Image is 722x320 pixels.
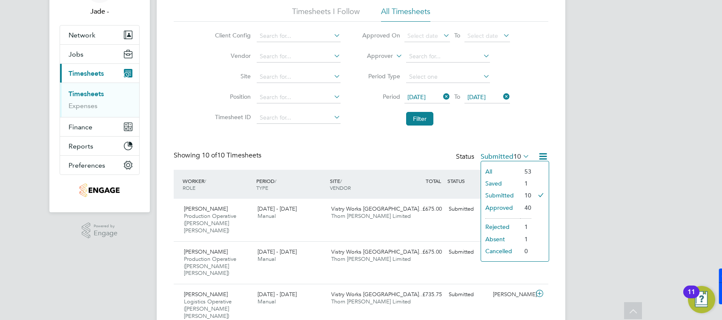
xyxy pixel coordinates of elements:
[180,173,254,195] div: WORKER
[184,248,228,255] span: [PERSON_NAME]
[481,177,520,189] li: Saved
[257,30,341,42] input: Search for...
[490,288,534,302] div: [PERSON_NAME]
[328,173,401,195] div: SITE
[80,183,119,197] img: thornbaker-logo-retina.png
[292,6,360,22] li: Timesheets I Follow
[406,71,490,83] input: Select one
[256,184,268,191] span: TYPE
[275,177,276,184] span: /
[257,112,341,124] input: Search for...
[69,90,104,98] a: Timesheets
[258,248,297,255] span: [DATE] - [DATE]
[258,205,297,212] span: [DATE] - [DATE]
[184,291,228,298] span: [PERSON_NAME]
[407,93,426,101] span: [DATE]
[381,6,430,22] li: All Timesheets
[362,31,400,39] label: Approved On
[520,177,531,189] li: 1
[445,173,490,189] div: STATUS
[60,45,139,63] button: Jobs
[331,212,411,220] span: Thorn [PERSON_NAME] Limited
[212,52,251,60] label: Vendor
[258,255,276,263] span: Manual
[204,177,206,184] span: /
[69,50,83,58] span: Jobs
[340,177,342,184] span: /
[520,233,531,245] li: 1
[362,93,400,100] label: Period
[60,156,139,174] button: Preferences
[257,51,341,63] input: Search for...
[60,137,139,155] button: Reports
[467,32,498,40] span: Select date
[258,212,276,220] span: Manual
[355,52,393,60] label: Approver
[481,245,520,257] li: Cancelled
[94,230,117,237] span: Engage
[69,123,92,131] span: Finance
[258,298,276,305] span: Manual
[481,152,530,161] label: Submitted
[688,292,695,303] div: 11
[60,26,139,44] button: Network
[481,202,520,214] li: Approved
[426,177,441,184] span: TOTAL
[212,113,251,121] label: Timesheet ID
[82,223,118,239] a: Powered byEngage
[69,31,95,39] span: Network
[452,91,463,102] span: To
[202,151,217,160] span: 10 of
[456,151,531,163] div: Status
[60,183,140,197] a: Go to home page
[520,245,531,257] li: 0
[212,93,251,100] label: Position
[331,298,411,305] span: Thorn [PERSON_NAME] Limited
[481,166,520,177] li: All
[258,291,297,298] span: [DATE] - [DATE]
[174,151,263,160] div: Showing
[407,32,438,40] span: Select date
[60,117,139,136] button: Finance
[520,221,531,233] li: 1
[330,184,351,191] span: VENDOR
[184,205,228,212] span: [PERSON_NAME]
[69,102,97,110] a: Expenses
[445,245,490,259] div: Submitted
[331,255,411,263] span: Thorn [PERSON_NAME] Limited
[452,30,463,41] span: To
[467,93,486,101] span: [DATE]
[184,298,232,320] span: Logistics Operative ([PERSON_NAME] [PERSON_NAME])
[212,72,251,80] label: Site
[406,51,490,63] input: Search for...
[331,291,424,298] span: Vistry Works [GEOGRAPHIC_DATA]…
[445,202,490,216] div: Submitted
[401,288,445,302] div: £735.75
[94,223,117,230] span: Powered by
[212,31,251,39] label: Client Config
[401,202,445,216] div: £675.00
[202,151,261,160] span: 10 Timesheets
[183,184,195,191] span: ROLE
[60,64,139,83] button: Timesheets
[60,83,139,117] div: Timesheets
[254,173,328,195] div: PERIOD
[184,212,236,234] span: Production Operative ([PERSON_NAME] [PERSON_NAME])
[513,152,521,161] span: 10
[481,189,520,201] li: Submitted
[257,91,341,103] input: Search for...
[406,112,433,126] button: Filter
[69,69,104,77] span: Timesheets
[257,71,341,83] input: Search for...
[520,166,531,177] li: 53
[60,6,140,17] span: Jade -
[69,142,93,150] span: Reports
[688,286,715,313] button: Open Resource Center, 11 new notifications
[401,245,445,259] div: £675.00
[362,72,400,80] label: Period Type
[445,288,490,302] div: Submitted
[184,255,236,277] span: Production Operative ([PERSON_NAME] [PERSON_NAME])
[331,205,424,212] span: Vistry Works [GEOGRAPHIC_DATA]…
[481,221,520,233] li: Rejected
[520,202,531,214] li: 40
